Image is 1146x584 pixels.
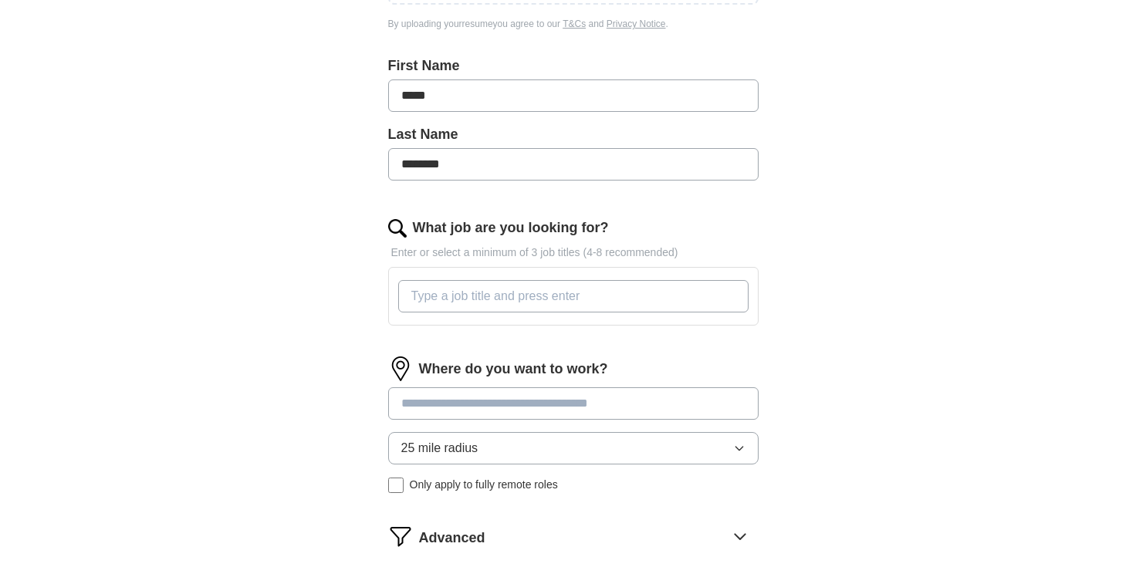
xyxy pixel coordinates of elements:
a: T&Cs [563,19,586,29]
span: Only apply to fully remote roles [410,477,558,493]
p: Enter or select a minimum of 3 job titles (4-8 recommended) [388,245,759,261]
label: Where do you want to work? [419,359,608,380]
img: location.png [388,356,413,381]
input: Only apply to fully remote roles [388,478,404,493]
input: Type a job title and press enter [398,280,749,312]
div: By uploading your resume you agree to our and . [388,17,759,31]
img: search.png [388,219,407,238]
label: First Name [388,56,759,76]
span: 25 mile radius [401,439,478,457]
label: Last Name [388,124,759,145]
button: 25 mile radius [388,432,759,464]
span: Advanced [419,528,485,549]
a: Privacy Notice [607,19,666,29]
label: What job are you looking for? [413,218,609,238]
img: filter [388,524,413,549]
